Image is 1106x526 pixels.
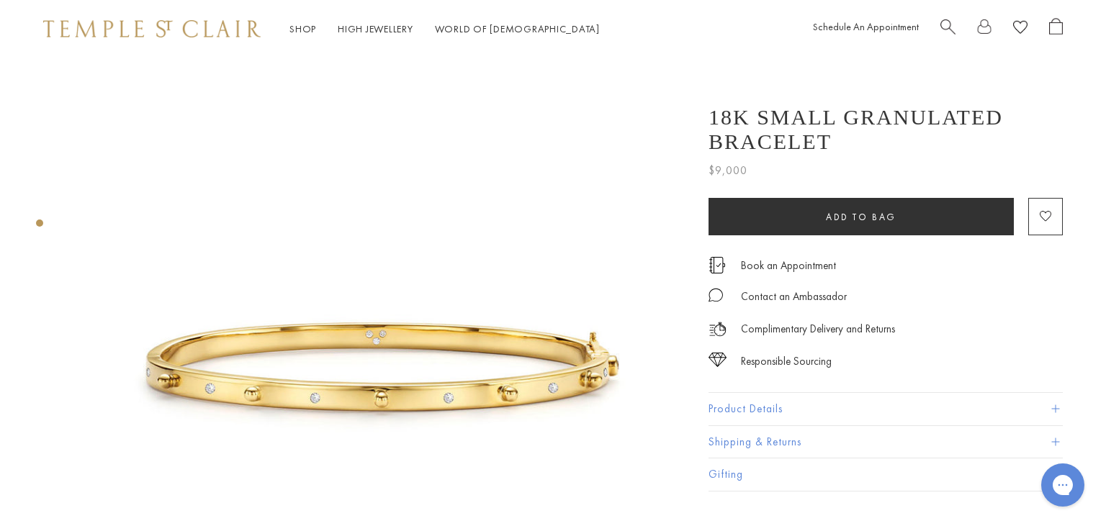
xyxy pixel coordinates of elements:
div: Contact an Ambassador [741,288,847,306]
iframe: Gorgias live chat messenger [1034,458,1092,512]
div: Product gallery navigation [36,216,43,238]
nav: Main navigation [289,20,600,38]
img: icon_sourcing.svg [709,353,727,367]
img: icon_appointment.svg [709,257,726,273]
a: World of [DEMOGRAPHIC_DATA]World of [DEMOGRAPHIC_DATA] [435,22,600,35]
p: Complimentary Delivery and Returns [741,320,895,338]
h1: 18K Small Granulated Bracelet [709,105,1063,154]
div: Responsible Sourcing [741,353,832,371]
button: Add to bag [709,198,1014,235]
button: Product Details [709,393,1063,425]
button: Gifting [709,458,1063,491]
a: Book an Appointment [741,258,836,273]
button: Shipping & Returns [709,426,1063,458]
a: Search [940,18,956,40]
a: View Wishlist [1013,18,1028,40]
img: MessageIcon-01_2.svg [709,288,723,302]
a: High JewelleryHigh Jewellery [338,22,413,35]
a: ShopShop [289,22,316,35]
span: Add to bag [826,211,896,223]
img: icon_delivery.svg [709,320,727,338]
img: Temple St. Clair [43,20,261,37]
a: Schedule An Appointment [813,20,919,33]
a: Open Shopping Bag [1049,18,1063,40]
span: $9,000 [709,161,747,180]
